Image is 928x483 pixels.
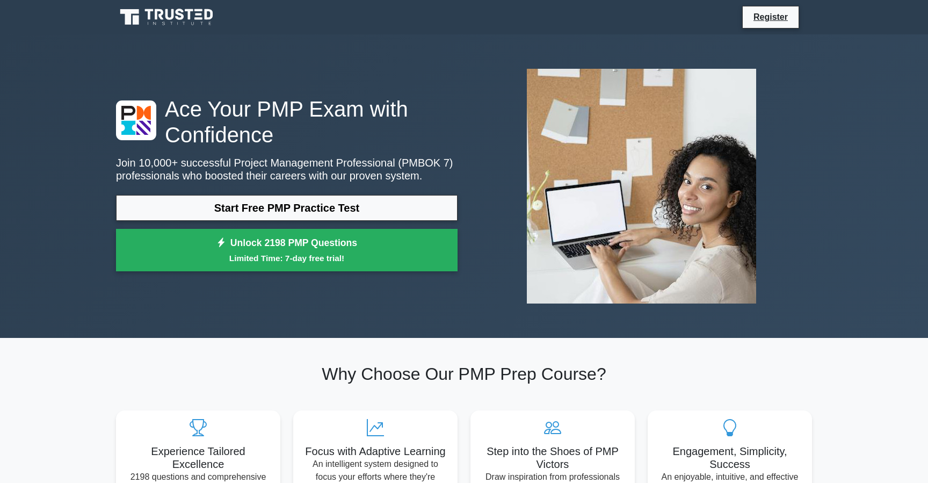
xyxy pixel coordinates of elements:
h5: Focus with Adaptive Learning [302,445,449,458]
a: Start Free PMP Practice Test [116,195,458,221]
h5: Experience Tailored Excellence [125,445,272,471]
h5: Engagement, Simplicity, Success [656,445,803,471]
h2: Why Choose Our PMP Prep Course? [116,364,812,384]
small: Limited Time: 7-day free trial! [129,252,444,264]
h5: Step into the Shoes of PMP Victors [479,445,626,471]
a: Register [747,10,794,24]
p: Join 10,000+ successful Project Management Professional (PMBOK 7) professionals who boosted their... [116,156,458,182]
a: Unlock 2198 PMP QuestionsLimited Time: 7-day free trial! [116,229,458,272]
h1: Ace Your PMP Exam with Confidence [116,96,458,148]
